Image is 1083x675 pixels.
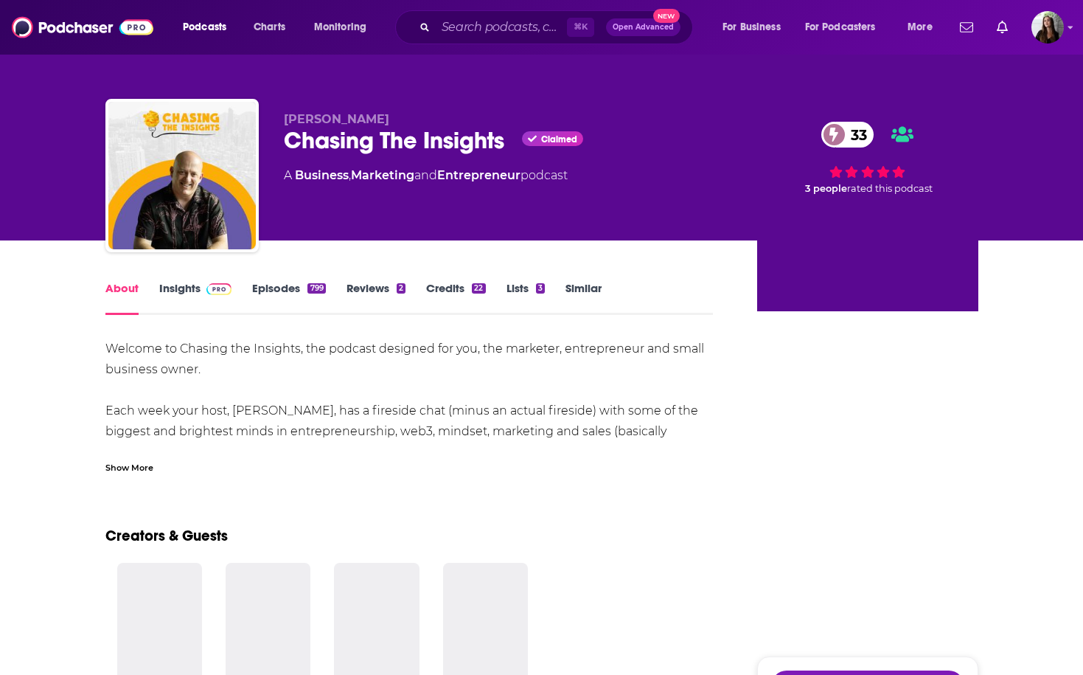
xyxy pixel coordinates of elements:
[206,283,232,295] img: Podchaser Pro
[565,281,602,315] a: Similar
[284,167,568,184] div: A podcast
[437,168,520,182] a: Entrepreneur
[409,10,707,44] div: Search podcasts, credits, & more...
[836,122,874,148] span: 33
[105,281,139,315] a: About
[105,339,714,525] div: Welcome to Chasing the Insights, the podcast designed for you, the marketer, entrepreneur and sma...
[314,17,366,38] span: Monitoring
[426,281,485,315] a: Credits22
[244,15,294,39] a: Charts
[351,168,414,182] a: Marketing
[397,283,405,294] div: 2
[173,15,245,39] button: open menu
[159,281,232,315] a: InsightsPodchaser Pro
[307,283,325,294] div: 799
[436,15,567,39] input: Search podcasts, credits, & more...
[722,17,781,38] span: For Business
[472,283,485,294] div: 22
[506,281,545,315] a: Lists3
[821,122,874,148] a: 33
[991,15,1014,40] a: Show notifications dropdown
[805,17,876,38] span: For Podcasters
[795,15,897,39] button: open menu
[347,281,405,315] a: Reviews2
[183,17,226,38] span: Podcasts
[295,168,349,182] a: Business
[847,183,933,194] span: rated this podcast
[12,13,153,41] img: Podchaser - Follow, Share and Rate Podcasts
[1031,11,1064,44] button: Show profile menu
[541,136,577,143] span: Claimed
[653,9,680,23] span: New
[712,15,799,39] button: open menu
[349,168,351,182] span: ,
[908,17,933,38] span: More
[108,102,256,249] img: Chasing The Insights
[567,18,594,37] span: ⌘ K
[1031,11,1064,44] span: Logged in as bnmartinn
[954,15,979,40] a: Show notifications dropdown
[414,168,437,182] span: and
[897,15,951,39] button: open menu
[805,183,847,194] span: 3 people
[613,24,674,31] span: Open Advanced
[254,17,285,38] span: Charts
[284,112,389,126] span: [PERSON_NAME]
[1031,11,1064,44] img: User Profile
[252,281,325,315] a: Episodes799
[757,112,978,204] div: 33 3 peoplerated this podcast
[304,15,386,39] button: open menu
[105,527,228,545] a: Creators & Guests
[606,18,680,36] button: Open AdvancedNew
[536,283,545,294] div: 3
